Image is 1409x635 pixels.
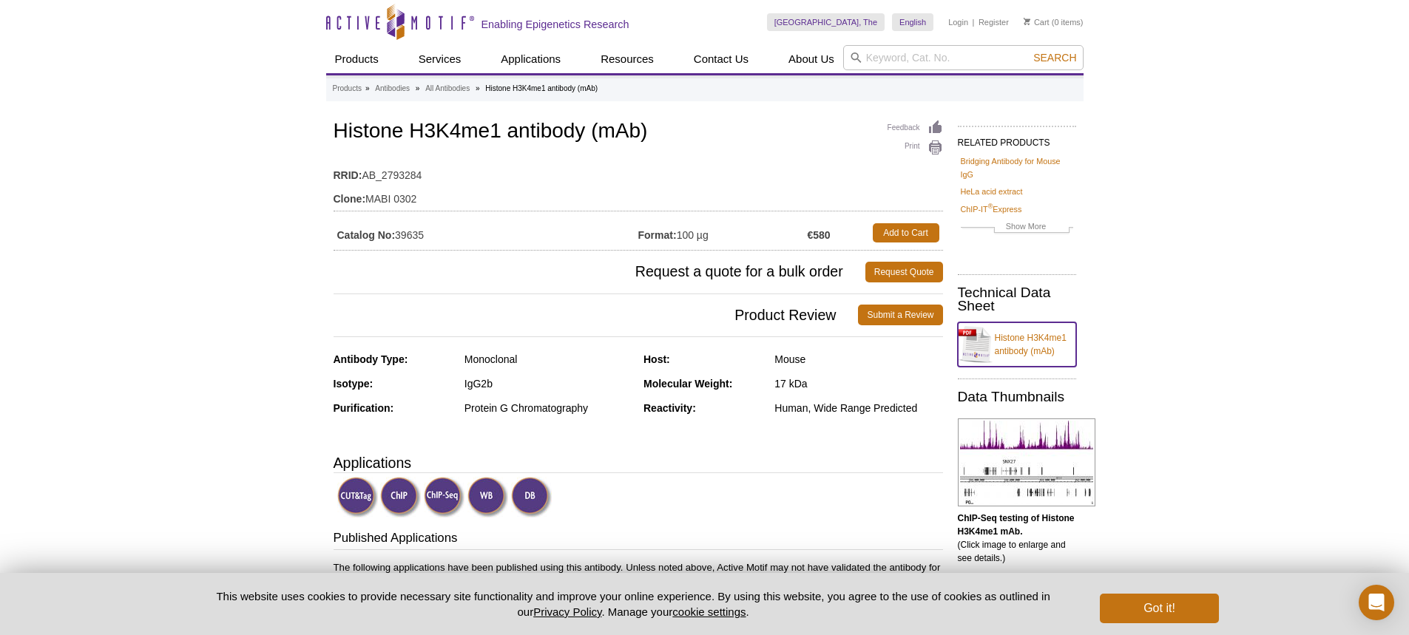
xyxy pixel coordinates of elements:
[979,17,1009,27] a: Register
[334,353,408,365] strong: Antibody Type:
[485,84,598,92] li: Histone H3K4me1 antibody (mAb)
[958,322,1076,367] a: Histone H3K4me1 antibody (mAb)
[888,140,943,156] a: Print
[492,45,570,73] a: Applications
[774,401,942,415] div: Human, Wide Range Predicted
[961,154,1073,181] a: Bridging Antibody for Mouse IgG
[334,378,374,390] strong: Isotype:
[334,305,859,325] span: Product Review
[1029,51,1081,64] button: Search
[334,160,943,183] td: AB_2793284
[888,120,943,136] a: Feedback
[1100,594,1218,623] button: Got it!
[988,203,993,210] sup: ®
[780,45,843,73] a: About Us
[973,13,975,31] li: |
[958,390,1076,404] h2: Data Thumbnails
[1024,17,1050,27] a: Cart
[334,192,366,206] strong: Clone:
[1033,52,1076,64] span: Search
[958,126,1076,152] h2: RELATED PRODUCTS
[476,84,480,92] li: »
[482,18,629,31] h2: Enabling Epigenetics Research
[1359,585,1394,620] div: Open Intercom Messenger
[774,377,942,390] div: 17 kDa
[334,220,638,246] td: 39635
[533,605,601,618] a: Privacy Policy
[334,402,394,414] strong: Purification:
[334,262,865,282] span: Request a quote for a bulk order
[961,203,1022,216] a: ChIP-IT®Express
[807,228,830,242] strong: €580
[1024,18,1030,25] img: Your Cart
[643,402,696,414] strong: Reactivity:
[961,220,1073,237] a: Show More
[334,120,943,145] h1: Histone H3K4me1 antibody (mAb)
[334,452,943,474] h3: Applications
[948,17,968,27] a: Login
[958,512,1076,565] p: (Click image to enlarge and see details.)
[365,84,370,92] li: »
[375,82,410,95] a: Antibodies
[592,45,663,73] a: Resources
[1024,13,1084,31] li: (0 items)
[958,286,1076,313] h2: Technical Data Sheet
[425,82,470,95] a: All Antibodies
[892,13,933,31] a: English
[858,305,942,325] a: Submit a Review
[416,84,420,92] li: »
[685,45,757,73] a: Contact Us
[424,477,464,517] img: ChIP-Seq Validated
[511,477,552,517] img: Dot Blot Validated
[464,377,632,390] div: IgG2b
[333,82,362,95] a: Products
[334,169,362,182] strong: RRID:
[638,220,808,246] td: 100 µg
[326,45,388,73] a: Products
[643,353,670,365] strong: Host:
[643,378,732,390] strong: Molecular Weight:
[334,183,943,207] td: MABI 0302
[191,588,1076,619] p: This website uses cookies to provide necessary site functionality and improve your online experie...
[958,513,1075,537] b: ChIP-Seq testing of Histone H3K4me1 mAb.
[337,477,378,517] img: CUT&Tag Validated
[380,477,421,517] img: ChIP Validated
[464,401,632,415] div: Protein G Chromatography
[337,228,396,242] strong: Catalog No:
[464,353,632,366] div: Monoclonal
[638,228,677,242] strong: Format:
[672,605,746,618] button: cookie settings
[767,13,885,31] a: [GEOGRAPHIC_DATA], The
[958,418,1095,506] img: Histone H3K4me1 antibody (mAb) tested by ChIP-Seq.
[334,529,943,550] h3: Published Applications
[961,185,1023,198] a: HeLa acid extract
[774,353,942,366] div: Mouse
[865,262,943,282] a: Request Quote
[467,477,508,517] img: Western Blot Validated
[410,45,470,73] a: Services
[843,45,1084,70] input: Keyword, Cat. No.
[873,223,939,242] a: Add to Cart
